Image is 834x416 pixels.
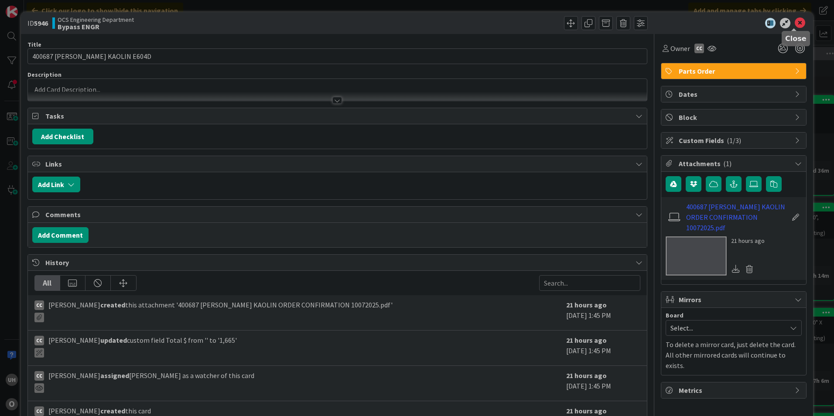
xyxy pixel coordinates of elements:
[45,159,631,169] span: Links
[731,263,741,275] div: Download
[58,23,134,30] b: Bypass ENGR
[679,294,790,305] span: Mirrors
[731,236,765,246] div: 21 hours ago
[679,112,790,123] span: Block
[48,335,237,358] span: [PERSON_NAME] custom field Total $ from '' to '1,665'
[566,370,640,396] div: [DATE] 1:45 PM
[27,71,62,78] span: Description
[35,276,60,290] div: All
[566,300,607,309] b: 21 hours ago
[32,227,89,243] button: Add Comment
[785,34,807,43] h5: Close
[679,135,790,146] span: Custom Fields
[670,322,782,334] span: Select...
[566,300,640,326] div: [DATE] 1:45 PM
[32,177,80,192] button: Add Link
[27,18,48,28] span: ID
[48,370,254,393] span: [PERSON_NAME] [PERSON_NAME] as a watcher of this card
[723,159,731,168] span: ( 1 )
[32,129,93,144] button: Add Checklist
[686,201,787,233] a: 400687 [PERSON_NAME] KAOLIN ORDER CONFIRMATION 10072025.pdf
[670,43,690,54] span: Owner
[694,44,704,53] div: CC
[58,16,134,23] span: OCS Engineering Department
[679,385,790,396] span: Metrics
[666,339,802,371] p: To delete a mirror card, just delete the card. All other mirrored cards will continue to exists.
[679,66,790,76] span: Parts Order
[566,406,607,415] b: 21 hours ago
[100,406,125,415] b: created
[27,41,41,48] label: Title
[34,300,44,310] div: CC
[679,158,790,169] span: Attachments
[45,257,631,268] span: History
[34,19,48,27] b: 5946
[48,406,151,416] span: [PERSON_NAME] this card
[34,336,44,345] div: CC
[34,406,44,416] div: CC
[27,48,647,64] input: type card name here...
[34,371,44,381] div: CC
[679,89,790,99] span: Dates
[539,275,640,291] input: Search...
[727,136,741,145] span: ( 1/3 )
[566,335,640,361] div: [DATE] 1:45 PM
[100,371,129,380] b: assigned
[48,300,393,322] span: [PERSON_NAME] this attachment '400687 [PERSON_NAME] KAOLIN ORDER CONFIRMATION 10072025.pdf'
[566,336,607,344] b: 21 hours ago
[45,111,631,121] span: Tasks
[566,371,607,380] b: 21 hours ago
[666,312,684,318] span: Board
[45,209,631,220] span: Comments
[100,300,125,309] b: created
[100,336,127,344] b: updated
